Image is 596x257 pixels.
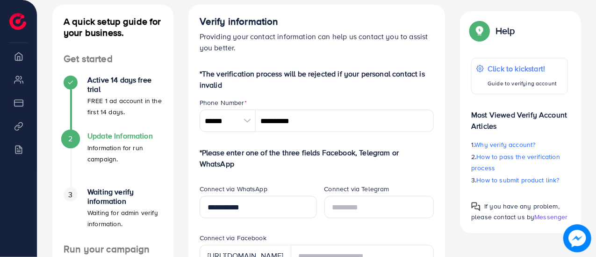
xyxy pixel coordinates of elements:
[471,174,568,186] p: 3.
[471,152,560,173] span: How to pass the verification process
[471,22,488,39] img: Popup guide
[471,151,568,174] p: 2.
[52,243,173,255] h4: Run your campaign
[471,202,481,211] img: Popup guide
[68,189,72,200] span: 3
[471,201,560,222] span: If you have any problem, please contact us by
[68,133,72,144] span: 2
[534,212,567,222] span: Messenger
[52,53,173,65] h4: Get started
[475,140,536,149] span: Why verify account?
[52,16,173,38] h4: A quick setup guide for your business.
[563,224,591,252] img: image
[87,188,162,205] h4: Waiting verify information
[477,175,560,185] span: How to submit product link?
[87,207,162,229] p: Waiting for admin verify information.
[324,184,389,194] label: Connect via Telegram
[200,233,266,243] label: Connect via Facebook
[9,13,26,30] img: logo
[200,147,434,169] p: *Please enter one of the three fields Facebook, Telegram or WhatsApp
[471,102,568,132] p: Most Viewed Verify Account Articles
[87,132,162,140] h4: Update Information
[488,63,557,74] p: Click to kickstart!
[200,184,267,194] label: Connect via WhatsApp
[87,95,162,118] p: FREE 1 ad account in the first 14 days.
[200,16,434,28] h4: Verify information
[200,31,434,53] p: Providing your contact information can help us contact you to assist you better.
[52,132,173,188] li: Update Information
[200,98,247,107] label: Phone Number
[471,139,568,150] p: 1.
[87,76,162,93] h4: Active 14 days free trial
[200,68,434,90] p: *The verification process will be rejected if your personal contact is invalid
[52,76,173,132] li: Active 14 days free trial
[87,142,162,165] p: Information for run campaign.
[488,78,557,89] p: Guide to verifying account
[495,25,515,36] p: Help
[52,188,173,243] li: Waiting verify information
